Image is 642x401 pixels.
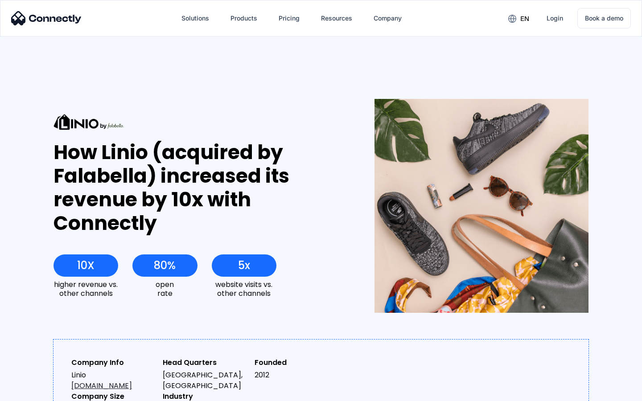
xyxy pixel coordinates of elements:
div: How Linio (acquired by Falabella) increased its revenue by 10x with Connectly [53,141,342,235]
div: 2012 [255,370,339,381]
div: 5x [238,259,250,272]
div: higher revenue vs. other channels [53,280,118,297]
div: Company [374,12,402,25]
a: Pricing [272,8,307,29]
div: Solutions [181,12,209,25]
div: en [520,12,529,25]
a: Book a demo [577,8,631,29]
img: Connectly Logo [11,11,82,25]
div: Founded [255,357,339,368]
div: Login [547,12,563,25]
div: open rate [132,280,197,297]
div: Resources [321,12,352,25]
a: Login [539,8,570,29]
div: [GEOGRAPHIC_DATA], [GEOGRAPHIC_DATA] [163,370,247,391]
div: Products [230,12,257,25]
div: website visits vs. other channels [212,280,276,297]
a: [DOMAIN_NAME] [71,381,132,391]
div: Company Info [71,357,156,368]
div: Pricing [279,12,300,25]
div: 10X [77,259,95,272]
div: Head Quarters [163,357,247,368]
div: Linio [71,370,156,391]
ul: Language list [18,385,53,398]
aside: Language selected: English [9,385,53,398]
div: 80% [154,259,176,272]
